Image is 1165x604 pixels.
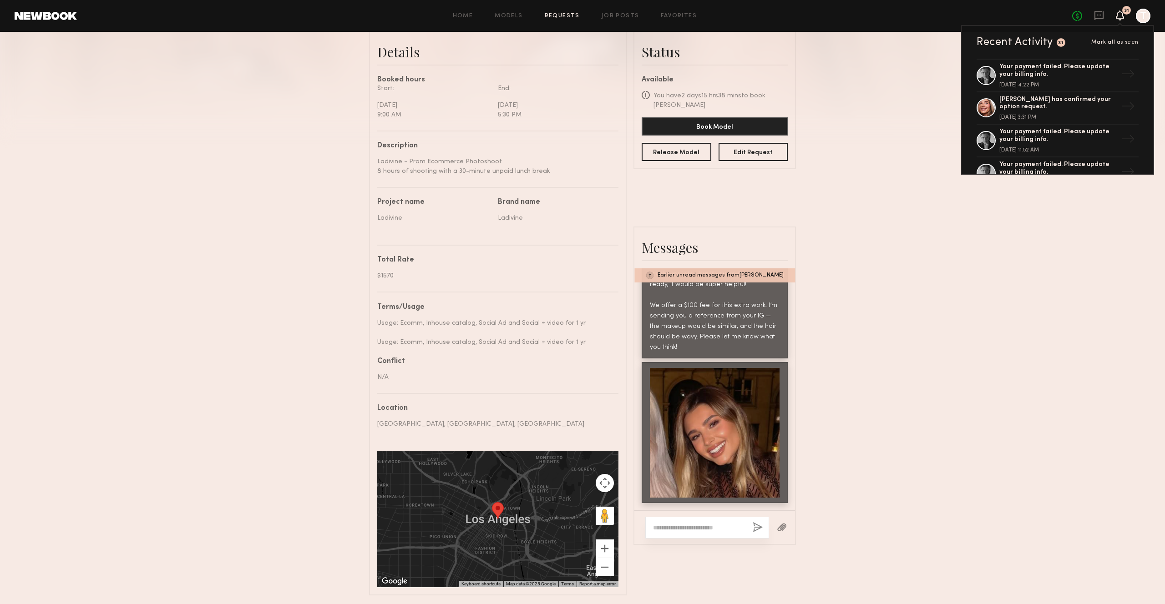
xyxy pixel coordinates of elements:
[1058,40,1064,45] div: 31
[642,143,711,161] button: Release Model
[506,581,556,586] span: Map data ©2025 Google
[377,304,612,311] div: Terms/Usage
[498,213,612,223] div: Ladivine
[999,161,1118,176] div: Your payment failed. Please update your billing info.
[1118,96,1139,120] div: →
[461,581,501,587] button: Keyboard shortcuts
[977,92,1139,125] a: [PERSON_NAME] has confirmed your option request.[DATE] 3:31 PM→
[377,358,612,365] div: Conflict
[1091,40,1139,45] span: Mark all as seen
[377,110,491,120] div: 9:00 AM
[642,43,788,61] div: Status
[999,147,1118,153] div: [DATE] 11:52 AM
[561,581,574,586] a: Terms
[977,59,1139,92] a: Your payment failed. Please update your billing info.[DATE] 4:22 PM→
[377,101,491,110] div: [DATE]
[377,43,618,61] div: Details
[377,405,612,412] div: Location
[1118,64,1139,87] div: →
[498,84,612,93] div: End:
[1124,8,1129,13] div: 31
[999,96,1118,111] div: [PERSON_NAME] has confirmed your option request.
[999,115,1118,120] div: [DATE] 3:31 PM
[999,82,1118,88] div: [DATE] 4:22 PM
[498,199,612,206] div: Brand name
[377,199,491,206] div: Project name
[579,581,616,586] a: Report a map error
[602,13,639,19] a: Job Posts
[377,257,612,264] div: Total Rate
[377,271,612,281] div: $1570
[596,507,614,525] button: Drag Pegman onto the map to open Street View
[545,13,580,19] a: Requests
[377,419,612,429] div: [GEOGRAPHIC_DATA], [GEOGRAPHIC_DATA], [GEOGRAPHIC_DATA]
[661,13,697,19] a: Favorites
[380,575,410,587] a: Open this area in Google Maps (opens a new window)
[377,213,491,223] div: Ladivine
[999,128,1118,144] div: Your payment failed. Please update your billing info.
[719,143,788,161] button: Edit Request
[377,142,612,150] div: Description
[642,238,788,257] div: Messages
[1118,129,1139,152] div: →
[377,76,618,84] div: Booked hours
[596,539,614,558] button: Zoom in
[642,76,788,84] div: Available
[498,110,612,120] div: 5:30 PM
[977,37,1053,48] div: Recent Activity
[377,318,612,347] div: Usage: Ecomm, Inhouse catalog, Social Ad and Social + video for 1 yr Usage: Ecomm, Inhouse catalo...
[377,84,491,93] div: Start:
[377,157,612,176] div: Ladivine - Prom Ecommerce Photoshoot 8 hours of shooting with a 30-minute unpaid lunch break
[1136,9,1150,23] a: T
[653,91,788,110] div: You have 2 days 15 hrs 38 mins to book [PERSON_NAME]
[977,125,1139,157] a: Your payment failed. Please update your billing info.[DATE] 11:52 AM→
[596,558,614,576] button: Zoom out
[977,157,1139,190] a: Your payment failed. Please update your billing info.→
[453,13,473,19] a: Home
[1118,161,1139,185] div: →
[495,13,522,19] a: Models
[999,63,1118,79] div: Your payment failed. Please update your billing info.
[634,268,795,282] div: Earlier unread messages from [PERSON_NAME]
[377,372,612,382] div: N/A
[380,575,410,587] img: Google
[498,101,612,110] div: [DATE]
[650,217,780,352] div: Amazing! :) [PERSON_NAME], are you able to come with hair and makeup ready for set? We’ll have th...
[642,117,788,136] button: Book Model
[596,474,614,492] button: Map camera controls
